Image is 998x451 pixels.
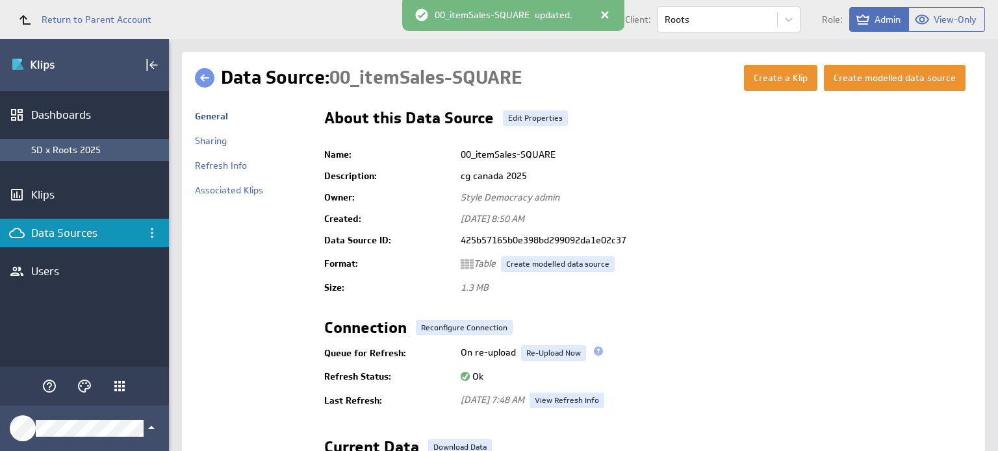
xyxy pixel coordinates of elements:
[73,375,96,397] div: Themes
[324,110,494,131] h2: About this Data Source
[435,10,572,21] span: 00_itemSales-SQUARE updated.
[324,366,454,387] td: Refresh Status:
[461,258,496,269] span: Table
[10,5,151,34] a: Return to Parent Account
[744,65,817,91] button: Create a Klip
[934,14,977,25] span: View-Only
[38,375,60,397] div: Help
[849,7,909,32] button: View as Admin
[461,258,474,271] img: ds-format-grid.svg
[454,230,972,251] td: 425b57165b0e398bd299092da1e02c37
[909,7,985,32] button: View as View-Only
[195,110,228,122] a: General
[461,213,524,225] span: [DATE] 8:50 AM
[324,320,407,341] h2: Connection
[416,320,513,335] button: Reconfigure Connection
[824,65,966,91] button: Create modelled data source
[141,54,163,76] div: Collapse
[31,188,138,202] div: Klips
[822,15,843,24] span: Role:
[461,371,483,382] span: Ok
[31,226,138,240] div: Data Sources
[324,165,454,187] td: Description:
[11,55,102,75] div: Go to Dashboards
[141,222,163,244] div: Data Sources menu
[112,378,127,394] div: Klipfolio Apps
[324,230,454,251] td: Data Source ID:
[454,165,972,187] td: cg canada 2025
[324,387,454,413] td: Last Refresh:
[195,184,263,196] a: Associated Klips
[461,394,524,406] span: [DATE] 7:48 AM
[461,191,559,203] span: Style Democracy admin
[195,160,247,171] a: Refresh Info
[503,110,568,126] a: Edit Properties
[521,345,586,361] a: Re-Upload Now
[461,347,516,358] span: On re-upload
[195,135,227,147] a: Sharing
[42,15,151,24] span: Return to Parent Account
[31,264,138,278] div: Users
[324,277,454,299] td: Size:
[324,251,454,277] td: Format:
[875,14,901,25] span: Admin
[31,144,162,156] div: SD x Roots 2025
[109,375,131,397] div: Klipfolio Apps
[665,15,689,24] div: Roots
[530,393,604,408] a: View Refresh Info
[324,208,454,230] td: Created:
[461,282,489,293] span: 1.3 MB
[324,340,454,366] td: Queue for Refresh:
[31,108,138,122] div: Dashboards
[625,15,651,24] span: Client:
[329,66,522,90] span: 00_itemSales-SQUARE
[11,55,102,75] img: Klipfolio klips logo
[454,144,972,165] td: 00_itemSales-SQUARE
[324,144,454,165] td: Name:
[324,187,454,208] td: Owner:
[221,65,522,91] h1: Data Source:
[77,378,92,394] svg: Themes
[501,256,615,272] a: Create modelled data source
